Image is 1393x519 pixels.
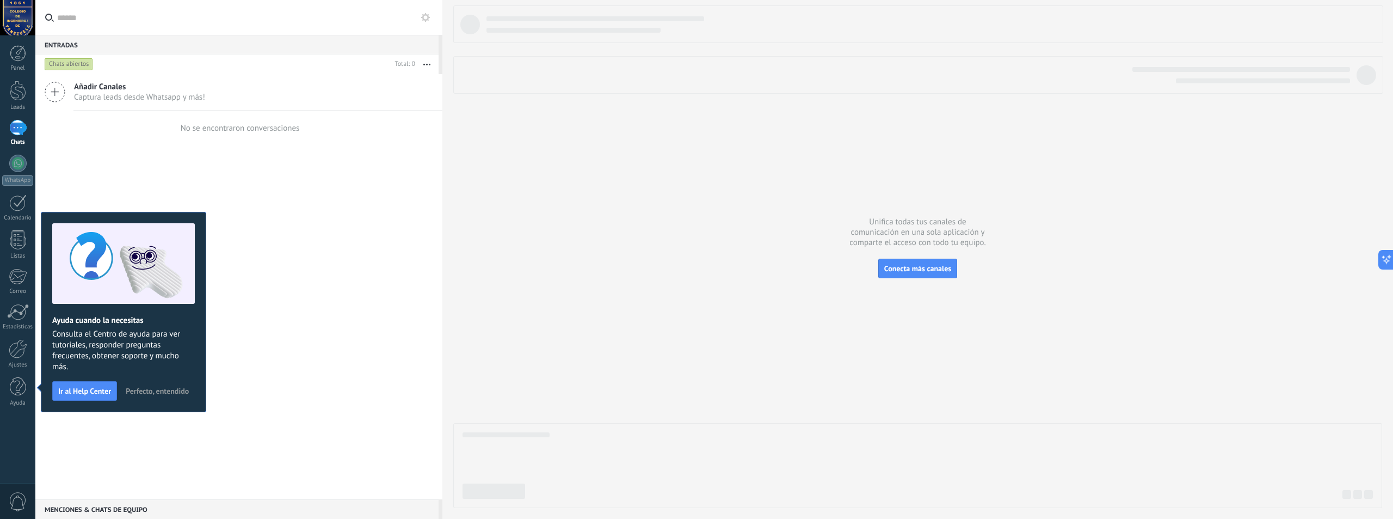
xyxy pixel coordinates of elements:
div: Entradas [35,35,439,54]
div: Leads [2,104,34,111]
button: Ir al Help Center [52,381,117,401]
div: Chats abiertos [45,58,93,71]
span: Añadir Canales [74,82,205,92]
h2: Ayuda cuando la necesitas [52,315,195,326]
div: No se encontraron conversaciones [181,123,300,133]
button: Conecta más canales [878,259,957,278]
span: Conecta más canales [884,264,951,273]
div: Ajustes [2,362,34,369]
div: Correo [2,288,34,295]
span: Perfecto, entendido [126,387,189,395]
div: Chats [2,139,34,146]
div: Listas [2,253,34,260]
button: Perfecto, entendido [121,383,194,399]
div: Menciones & Chats de equipo [35,499,439,519]
span: Ir al Help Center [58,387,111,395]
div: Total: 0 [391,59,415,70]
div: Ayuda [2,400,34,407]
div: WhatsApp [2,175,33,186]
span: Captura leads desde Whatsapp y más! [74,92,205,102]
div: Calendario [2,215,34,222]
span: Consulta el Centro de ayuda para ver tutoriales, responder preguntas frecuentes, obtener soporte ... [52,329,195,373]
div: Estadísticas [2,323,34,331]
div: Panel [2,65,34,72]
